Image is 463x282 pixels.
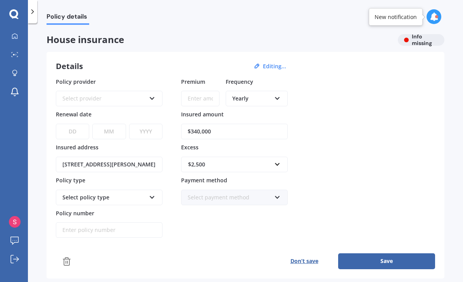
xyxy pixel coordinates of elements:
span: Insured amount [181,111,224,118]
div: Select policy type [62,193,146,202]
span: Policy provider [56,78,96,85]
input: Enter address [56,157,162,172]
span: Payment method [181,176,227,184]
div: New notification [375,13,417,21]
h3: Details [56,61,83,71]
span: Excess [181,144,199,151]
span: Insured address [56,144,98,151]
button: Editing... [261,63,289,70]
div: Yearly [232,94,271,103]
input: Enter amount [181,91,219,106]
div: $2,500 [188,160,271,169]
button: Don’t save [270,253,338,269]
span: Premium [181,78,205,85]
div: Select provider [62,94,146,103]
span: Policy number [56,209,94,216]
input: Enter amount [181,124,288,139]
span: Policy type [56,176,85,184]
div: Select payment method [188,193,271,202]
span: House insurance [47,34,392,45]
button: Save [338,253,435,269]
input: Enter policy number [56,222,162,238]
span: Renewal date [56,111,92,118]
span: Frequency [226,78,253,85]
img: ACg8ocLCJOtG-MizAb41KCaAg7b_uZtXxjINf6iDPRI2bS8_3-DbSA=s96-c [9,216,21,228]
span: Policy details [47,13,89,23]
